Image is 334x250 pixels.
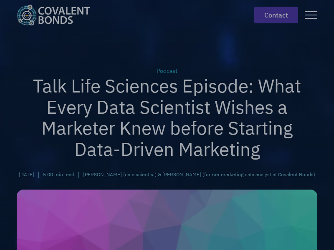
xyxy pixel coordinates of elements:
div: | [78,170,80,180]
img: Covalent Bonds White / Teal Logo [17,5,90,25]
div: | [38,170,40,180]
a: contact [254,7,298,23]
div: [PERSON_NAME] (data scientist) & [PERSON_NAME] (former marketing data analyst at Covalent Bonds) [83,171,315,178]
div: [DATE] [19,171,34,178]
a: home [17,5,97,25]
h1: Talk Life Sciences Episode: What Every Data Scientist Wishes a Marketer Knew before Starting Data... [17,75,317,160]
div: Podcast [17,67,317,75]
div: 5:00 min read [43,171,74,178]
